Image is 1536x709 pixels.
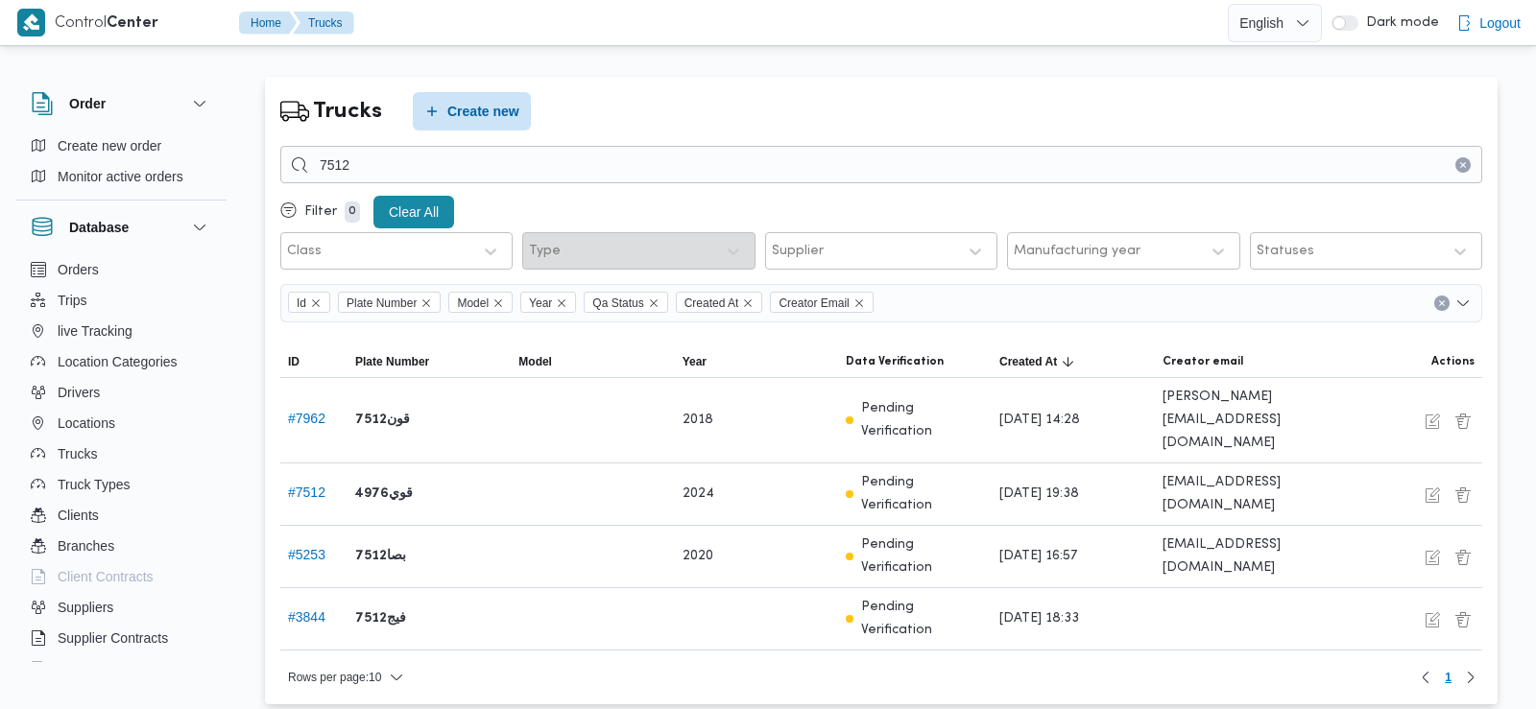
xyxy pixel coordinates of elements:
button: Home [239,12,297,35]
button: Truck Types [23,469,219,500]
div: Manufacturing year [1014,244,1140,259]
span: [EMAIL_ADDRESS][DOMAIN_NAME] [1163,471,1310,517]
span: Id [297,293,306,314]
button: Devices [23,653,219,684]
button: Logout [1449,4,1528,42]
span: Trips [58,289,87,312]
button: Orders [23,254,219,285]
div: Supplier [772,244,824,259]
span: Creator email [1163,354,1243,369]
span: Qa Status [592,293,643,314]
span: [DATE] 16:57 [999,545,1078,568]
b: بصا7512 [355,545,406,568]
span: Suppliers [58,596,113,619]
div: Order [15,130,227,200]
input: Search... [280,146,1482,183]
button: Remove Model from selection in this group [492,297,504,309]
div: Statuses [1257,244,1314,259]
span: [EMAIL_ADDRESS][DOMAIN_NAME] [1163,533,1310,579]
button: Create new order [23,130,219,161]
img: X8yXhbKr1z7QwAAAABJRU5ErkJggg== [17,9,45,36]
h2: Trucks [313,95,382,129]
button: Remove Created At from selection in this group [742,297,754,309]
button: Branches [23,531,219,561]
span: Dark mode [1358,15,1439,31]
button: live Tracking [23,316,219,346]
span: 2020 [683,545,713,568]
button: Clear input [1434,295,1450,311]
span: Supplier Contracts [58,626,168,650]
button: Order [31,92,211,115]
button: Remove Id from selection in this group [310,297,322,309]
iframe: chat widget [19,632,81,690]
b: Center [107,16,158,31]
span: 2018 [683,409,713,432]
span: Location Categories [58,350,178,373]
span: Orders [58,258,99,281]
span: Clients [58,504,99,527]
button: Locations [23,408,219,438]
span: [DATE] 18:33 [999,607,1079,630]
button: Open list of options [1455,295,1471,311]
span: Model [518,354,552,369]
span: Locations [58,412,115,435]
h3: Order [69,92,106,115]
b: قون7512 [355,409,410,432]
button: Remove Creator Email from selection in this group [853,297,865,309]
button: Trucks [293,12,354,35]
svg: Sorted in descending order [1061,354,1076,369]
button: Trucks [23,438,219,469]
button: Location Categories [23,346,219,377]
p: Filter [304,204,337,220]
p: 0 [345,201,360,223]
button: Client Contracts [23,561,219,592]
button: #5253 [288,547,325,562]
h3: Database [69,216,129,239]
span: Qa Status [584,292,667,313]
button: Trips [23,285,219,316]
p: Pending Verification [861,397,984,443]
button: Database [31,216,211,239]
p: Pending Verification [861,471,984,517]
button: Rows per page:10 [280,666,412,689]
span: Monitor active orders [58,165,183,188]
button: #7962 [288,411,325,426]
span: Create new order [58,134,161,157]
button: Remove Qa Status from selection in this group [648,297,660,309]
b: قوي4976 [355,483,413,506]
span: Trucks [58,442,97,465]
button: Supplier Contracts [23,623,219,653]
span: Client Contracts [58,565,154,588]
button: Year [675,346,838,377]
span: Id [288,292,330,313]
button: Create new [413,92,531,130]
span: Plate Number [347,293,417,314]
button: Next page [1459,666,1482,689]
span: Logout [1479,12,1521,35]
button: Clients [23,500,219,531]
span: Created At [684,293,739,314]
span: Devices [58,657,106,680]
span: Data Verification [846,354,944,369]
span: Model [448,292,513,313]
span: Model [457,293,489,314]
span: Drivers [58,381,100,404]
span: Truck Types [58,473,130,496]
button: Previous page [1414,666,1437,689]
span: Plate Number [355,354,429,369]
button: Clear All [373,196,454,228]
span: [PERSON_NAME][EMAIL_ADDRESS][DOMAIN_NAME] [1163,386,1310,455]
button: Remove Year from selection in this group [556,297,567,309]
button: #3844 [288,609,325,625]
span: Rows per page : 10 [288,666,381,689]
span: [DATE] 19:38 [999,483,1079,506]
span: Branches [58,534,114,557]
span: live Tracking [58,319,132,343]
span: Actions [1431,354,1475,369]
button: Suppliers [23,592,219,623]
span: Year [529,293,552,314]
span: 1 [1445,666,1452,689]
span: Created At; Sorted in descending order [999,354,1057,369]
span: 2024 [683,483,714,506]
div: Database [15,254,227,670]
